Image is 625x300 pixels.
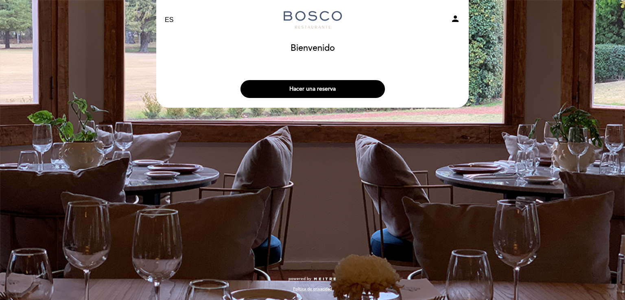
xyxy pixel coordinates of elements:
button: person [450,14,460,26]
a: powered by [288,276,337,282]
span: powered by [288,276,311,282]
img: MEITRE [313,277,337,281]
a: [PERSON_NAME] [262,9,363,31]
a: Política de privacidad [293,286,332,292]
button: Hacer una reserva [240,80,385,98]
i: person [450,14,460,24]
h1: Bienvenido [291,43,335,53]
